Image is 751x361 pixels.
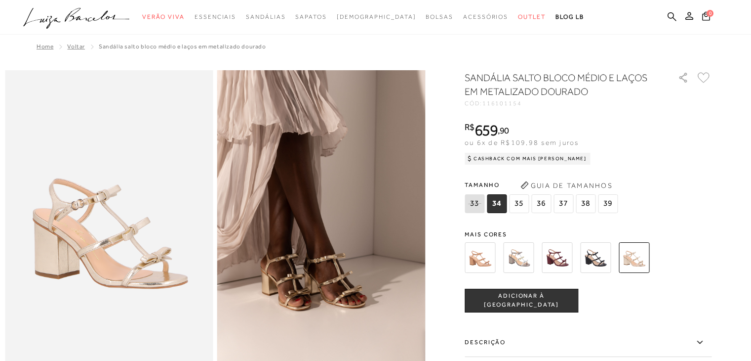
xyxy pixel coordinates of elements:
span: SANDÁLIA SALTO BLOCO MÉDIO E LAÇOS EM METALIZADO DOURADO [99,43,266,50]
span: ou 6x de R$109,98 sem juros [465,138,579,146]
span: 659 [474,121,498,139]
span: 38 [576,194,595,213]
button: 0 [699,11,713,24]
span: Acessórios [463,13,508,20]
span: [DEMOGRAPHIC_DATA] [337,13,416,20]
a: noSubCategoriesText [142,8,185,26]
span: 0 [707,10,713,17]
h1: SANDÁLIA SALTO BLOCO MÉDIO E LAÇOS EM METALIZADO DOURADO [465,71,650,98]
button: Guia de Tamanhos [517,178,616,193]
span: Bolsas [426,13,453,20]
span: 34 [487,194,507,213]
a: noSubCategoriesText [337,8,416,26]
span: Mais cores [465,231,711,237]
i: , [498,126,509,135]
span: Verão Viva [142,13,185,20]
img: SANDÁLIA SALTO BLOCO MÉDIO E LAÇOS EM COURO BEGE BLUSH [465,242,495,273]
span: 90 [500,125,509,135]
span: Outlet [518,13,546,20]
a: noSubCategoriesText [246,8,285,26]
span: 37 [553,194,573,213]
i: R$ [465,123,474,132]
div: Cashback com Mais [PERSON_NAME] [465,153,591,165]
img: SANDÁLIA SALTO BLOCO MÉDIO E LAÇOS EM METALIZADO DOURADO [619,242,649,273]
div: CÓD: [465,100,662,106]
a: noSubCategoriesText [426,8,453,26]
span: Sandálias [246,13,285,20]
img: SANDÁLIA SALTO BLOCO MÉDIO E LAÇOS EM COURO PRETO [580,242,611,273]
a: Home [37,43,53,50]
span: Essenciais [195,13,236,20]
span: Tamanho [465,178,620,192]
img: SANDÁLIA SALTO BLOCO MÉDIO E LAÇOS EM COURO COBRA METAL TITÂNIO [503,242,534,273]
a: BLOG LB [555,8,584,26]
a: noSubCategoriesText [463,8,508,26]
span: 39 [598,194,618,213]
a: noSubCategoriesText [195,8,236,26]
a: Voltar [67,43,85,50]
button: ADICIONAR À [GEOGRAPHIC_DATA] [465,289,578,313]
a: noSubCategoriesText [518,8,546,26]
label: Descrição [465,328,711,357]
span: Sapatos [295,13,326,20]
a: noSubCategoriesText [295,8,326,26]
img: SANDÁLIA SALTO BLOCO MÉDIO E LAÇOS EM COURO MARSALA [542,242,572,273]
span: 116101154 [482,100,522,107]
span: 35 [509,194,529,213]
span: ADICIONAR À [GEOGRAPHIC_DATA] [465,292,578,309]
span: BLOG LB [555,13,584,20]
span: 33 [465,194,484,213]
span: 36 [531,194,551,213]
